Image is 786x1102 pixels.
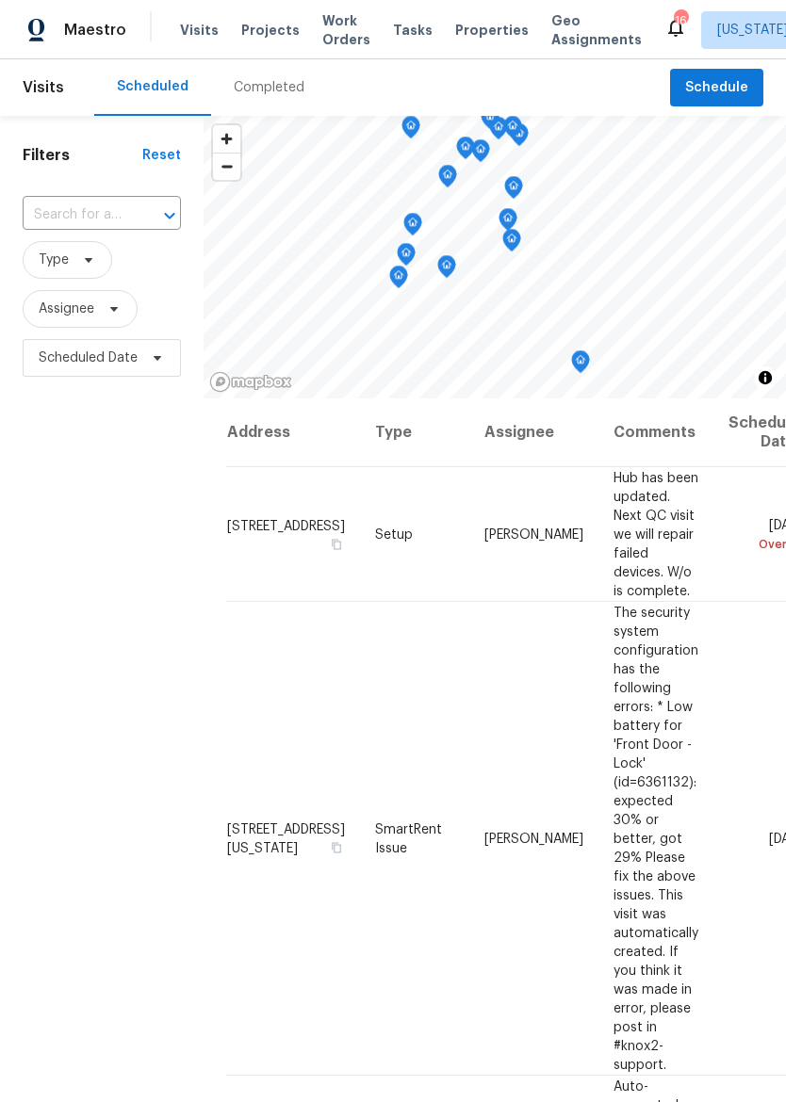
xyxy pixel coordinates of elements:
[670,69,763,107] button: Schedule
[455,21,529,40] span: Properties
[39,300,94,318] span: Assignee
[23,146,142,165] h1: Filters
[397,243,416,272] div: Map marker
[213,153,240,180] button: Zoom out
[685,76,748,100] span: Schedule
[484,832,583,845] span: [PERSON_NAME]
[375,527,413,541] span: Setup
[614,606,698,1071] span: The security system configuration has the following errors: * Low battery for 'Front Door - Lock'...
[503,116,522,145] div: Map marker
[328,838,345,855] button: Copy Address
[234,78,304,97] div: Completed
[328,535,345,552] button: Copy Address
[227,519,345,532] span: [STREET_ADDRESS]
[213,125,240,153] button: Zoom in
[614,471,698,597] span: Hub has been updated. Next QC visit we will repair failed devices. W/o is complete.
[499,208,517,237] div: Map marker
[241,21,300,40] span: Projects
[484,527,583,541] span: [PERSON_NAME]
[23,201,128,230] input: Search for an address...
[393,24,433,37] span: Tasks
[39,348,138,367] span: Scheduled Date
[598,398,713,467] th: Comments
[142,146,181,165] div: Reset
[481,106,499,136] div: Map marker
[64,21,126,40] span: Maestro
[456,137,475,166] div: Map marker
[39,251,69,269] span: Type
[389,266,408,295] div: Map marker
[571,350,590,380] div: Map marker
[209,371,292,393] a: Mapbox homepage
[322,11,370,49] span: Work Orders
[360,398,469,467] th: Type
[754,366,777,389] button: Toggle attribution
[180,21,219,40] span: Visits
[213,154,240,180] span: Zoom out
[551,11,642,49] span: Geo Assignments
[469,398,598,467] th: Assignee
[156,203,183,229] button: Open
[403,213,422,242] div: Map marker
[471,139,490,169] div: Map marker
[227,822,345,854] span: [STREET_ADDRESS][US_STATE]
[438,165,457,194] div: Map marker
[504,176,523,205] div: Map marker
[401,116,420,145] div: Map marker
[226,398,360,467] th: Address
[674,11,687,30] div: 16
[375,822,442,854] span: SmartRent Issue
[23,67,64,108] span: Visits
[117,77,188,96] div: Scheduled
[437,255,456,284] div: Map marker
[760,367,771,388] span: Toggle attribution
[502,229,521,258] div: Map marker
